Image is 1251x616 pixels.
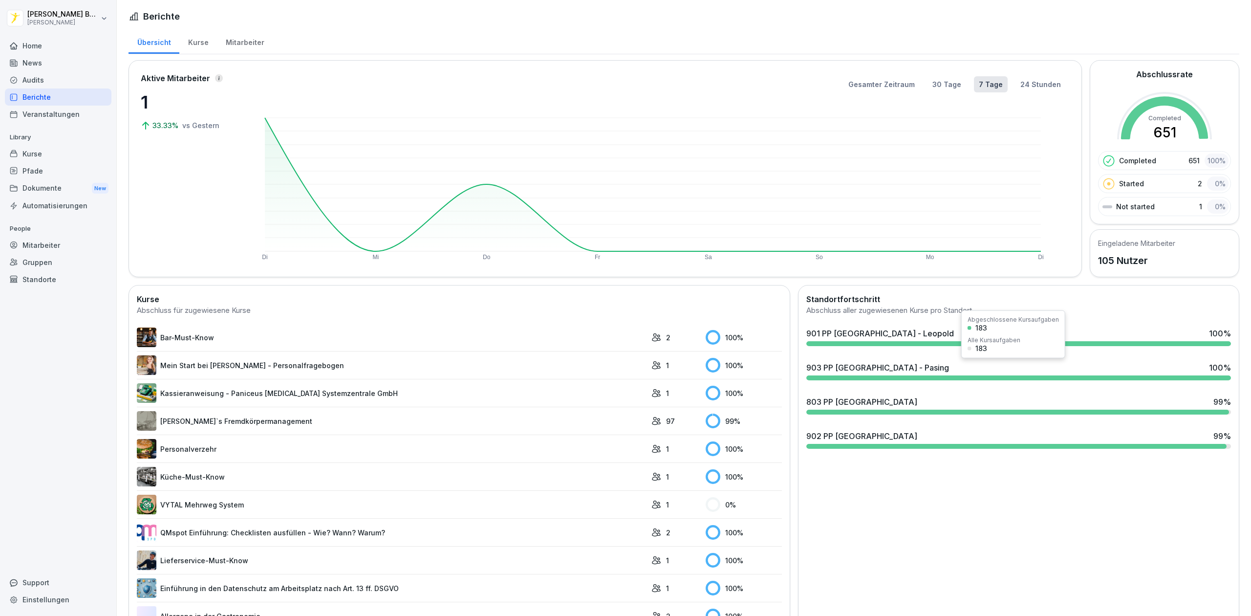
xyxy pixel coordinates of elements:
a: Küche-Must-Know [137,467,647,486]
div: 100 % [706,525,782,540]
div: 0 % [706,497,782,512]
a: Kurse [5,145,111,162]
img: avw4yih0pjczq94wjribdn74.png [137,328,156,347]
p: vs Gestern [182,120,219,131]
img: x7xa5977llyo53hf30kzdyol.png [137,578,156,598]
div: 100 % [1209,362,1231,374]
div: New [92,183,108,194]
a: Bar-Must-Know [137,328,647,347]
text: Do [483,254,491,261]
div: Gruppen [5,254,111,271]
img: gxc2tnhhndim38heekucasph.png [137,467,156,486]
div: 0 % [1207,176,1229,191]
h5: Eingeladene Mitarbeiter [1098,238,1175,248]
h1: Berichte [143,10,180,23]
div: Alle Kursaufgaben [968,337,1020,343]
img: zd24spwykzjjw3u1wcd2ptki.png [137,439,156,459]
a: Kurse [179,29,217,54]
h2: Standortfortschritt [806,293,1231,305]
div: 902 PP [GEOGRAPHIC_DATA] [806,430,917,442]
p: 1 [141,89,238,115]
div: 100 % [706,469,782,484]
p: Aktive Mitarbeiter [141,72,210,84]
text: Di [1038,254,1043,261]
div: 903 PP [GEOGRAPHIC_DATA] - Pasing [806,362,949,374]
p: 105 Nutzer [1098,253,1175,268]
div: 100 % [706,441,782,456]
a: Pfade [5,162,111,179]
a: VYTAL Mehrweg System [137,495,647,514]
p: 1 [666,555,669,566]
a: Einführung in den Datenschutz am Arbeitsplatz nach Art. 13 ff. DSGVO [137,578,647,598]
a: QMspot Einführung: Checklisten ausfüllen - Wie? Wann? Warum? [137,523,647,542]
a: Mitarbeiter [217,29,273,54]
p: Completed [1119,155,1156,166]
a: [PERSON_NAME]`s Fremdkörpermanagement [137,411,647,431]
a: Standorte [5,271,111,288]
a: Automatisierungen [5,197,111,214]
text: Mi [372,254,379,261]
div: 100 % [706,553,782,568]
h2: Kurse [137,293,782,305]
p: 1 [1199,201,1202,212]
div: 0 % [1207,199,1229,214]
a: Berichte [5,88,111,106]
div: 99 % [1213,430,1231,442]
p: 2 [666,332,670,343]
a: 903 PP [GEOGRAPHIC_DATA] - Pasing100% [802,358,1235,384]
div: 803 PP [GEOGRAPHIC_DATA] [806,396,917,408]
a: Home [5,37,111,54]
p: 1 [666,444,669,454]
div: Abschluss für zugewiesene Kurse [137,305,782,316]
p: 2 [666,528,670,538]
p: 1 [666,472,669,482]
text: Mo [926,254,934,261]
text: Sa [705,254,712,261]
div: 100 % [706,358,782,373]
text: So [816,254,823,261]
a: Mein Start bei [PERSON_NAME] - Personalfragebogen [137,355,647,375]
p: 1 [666,360,669,371]
img: u8i1ib0ilql3mlm87z8b5j3m.png [137,495,156,514]
p: 1 [666,388,669,398]
div: 901 PP [GEOGRAPHIC_DATA] - Leopold [806,328,954,339]
p: People [5,221,111,237]
div: 183 [975,325,987,331]
a: Übersicht [129,29,179,54]
p: [PERSON_NAME] Bogomolec [27,10,99,19]
a: 901 PP [GEOGRAPHIC_DATA] - Leopold100% [802,324,1235,350]
p: 2 [1198,178,1202,189]
div: 100 % [706,581,782,595]
text: Di [262,254,267,261]
a: Personalverzehr [137,439,647,459]
p: Library [5,130,111,145]
a: DokumenteNew [5,179,111,198]
p: 1 [666,500,669,510]
div: Abschluss aller zugewiesenen Kurse pro Standort [806,305,1231,316]
div: 100 % [706,386,782,400]
div: Support [5,574,111,591]
img: hu6txd6pq7tal1w0hbosth6a.png [137,550,156,570]
a: Kassieranweisung - Paniceus [MEDICAL_DATA] Systemzentrale GmbH [137,383,647,403]
div: Veranstaltungen [5,106,111,123]
text: Fr [595,254,600,261]
img: aaay8cu0h1hwaqqp9269xjan.png [137,355,156,375]
h2: Abschlussrate [1136,68,1193,80]
p: Not started [1116,201,1155,212]
a: Einstellungen [5,591,111,608]
a: 902 PP [GEOGRAPHIC_DATA]99% [802,426,1235,453]
a: News [5,54,111,71]
div: 100 % [706,330,782,345]
a: Mitarbeiter [5,237,111,254]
